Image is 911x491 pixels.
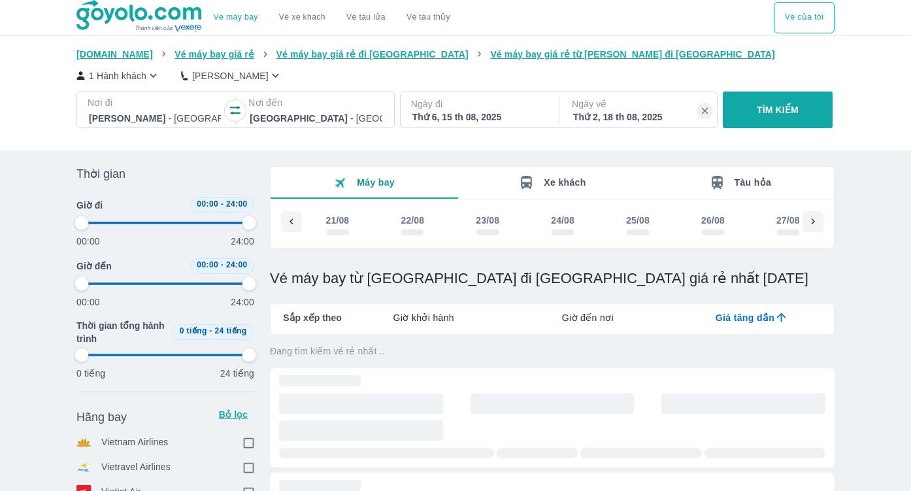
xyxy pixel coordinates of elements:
div: choose transportation mode [774,2,835,33]
button: TÌM KIẾM [723,92,832,128]
span: Giá tăng dần [716,311,774,324]
span: Vé máy bay giá rẻ đi [GEOGRAPHIC_DATA] [276,49,469,59]
span: Giờ đến [76,260,112,273]
span: - [221,199,224,209]
button: 1 Hành khách [76,69,160,82]
p: [PERSON_NAME] [192,69,269,82]
p: Đang tìm kiếm vé rẻ nhất... [270,345,835,358]
span: Vé máy bay giá rẻ [174,49,254,59]
div: 25/08 [626,214,650,227]
div: scrollable day and price [300,211,801,240]
p: Ngày về [572,97,706,110]
span: 0 tiếng [180,326,207,335]
button: Bỏ lọc [212,404,254,425]
a: Vé máy bay [214,12,258,22]
span: Xe khách [544,177,586,188]
div: 27/08 [776,214,800,227]
span: - [209,326,212,335]
p: 1 Hành khách [89,69,146,82]
p: 0 tiếng [76,367,105,380]
div: 22/08 [401,214,424,227]
span: Vé máy bay giá rẻ từ [PERSON_NAME] đi [GEOGRAPHIC_DATA] [490,49,775,59]
span: 00:00 [197,260,218,269]
span: 24:00 [226,260,248,269]
span: Máy bay [357,177,395,188]
span: Thời gian [76,166,125,182]
div: 21/08 [326,214,350,227]
span: Giờ đi [76,199,103,212]
button: [PERSON_NAME] [181,69,282,82]
a: Vé tàu lửa [336,2,396,33]
span: [DOMAIN_NAME] [76,49,153,59]
a: Vé xe khách [279,12,325,22]
p: 00:00 [76,235,100,248]
h1: Vé máy bay từ [GEOGRAPHIC_DATA] đi [GEOGRAPHIC_DATA] giá rẻ nhất [DATE] [270,269,835,288]
div: 24/08 [551,214,574,227]
p: Vietnam Airlines [101,435,169,450]
div: Thứ 2, 18 th 08, 2025 [573,110,705,124]
span: 24:00 [226,199,248,209]
p: 00:00 [76,296,100,309]
span: Thời gian tổng hành trình [76,319,167,345]
p: Ngày đi [411,97,546,110]
p: 24:00 [231,296,254,309]
p: 24:00 [231,235,254,248]
span: 00:00 [197,199,218,209]
p: Vietravel Airlines [101,460,171,475]
button: Vé của tôi [774,2,835,33]
p: TÌM KIẾM [757,103,799,116]
span: 24 tiếng [215,326,247,335]
div: 26/08 [701,214,725,227]
span: Giờ đến nơi [562,311,614,324]
span: Giờ khởi hành [393,311,454,324]
span: Sắp xếp theo [283,311,342,324]
p: Nơi đi [88,96,222,109]
div: 23/08 [476,214,499,227]
div: choose transportation mode [203,2,461,33]
span: - [221,260,224,269]
p: Nơi đến [248,96,383,109]
button: Vé tàu thủy [396,2,461,33]
div: lab API tabs example [342,304,834,331]
div: Thứ 6, 15 th 08, 2025 [412,110,544,124]
span: Hãng bay [76,409,127,425]
p: Bỏ lọc [218,408,249,421]
p: 24 tiếng [220,367,254,380]
span: Tàu hỏa [735,177,772,188]
nav: breadcrumb [76,48,835,61]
